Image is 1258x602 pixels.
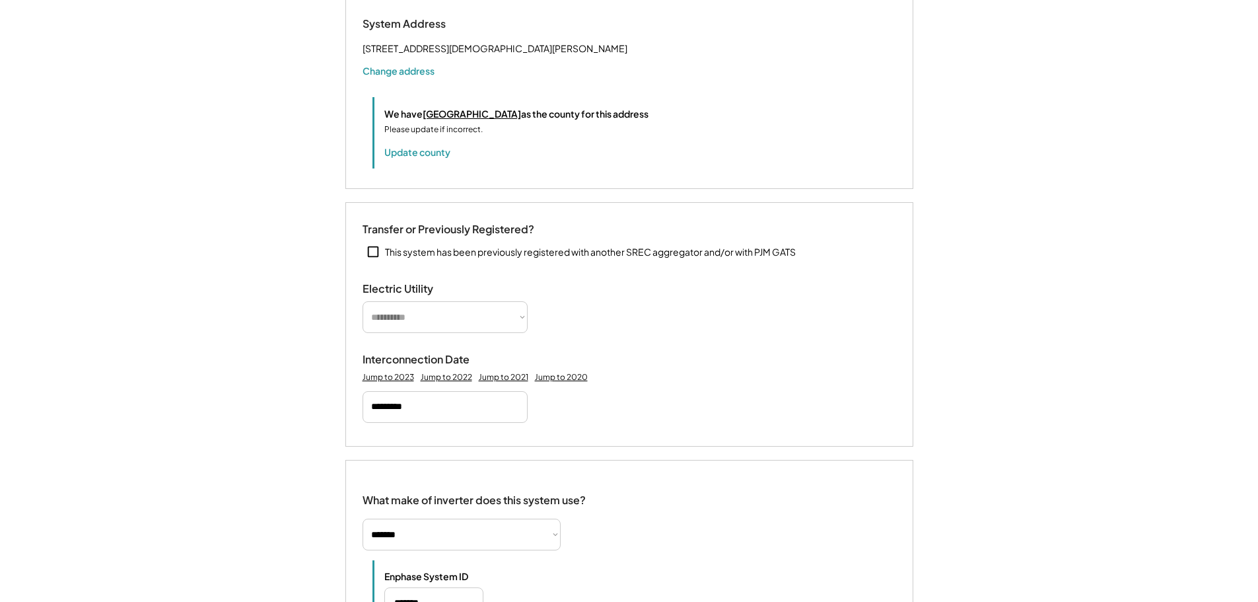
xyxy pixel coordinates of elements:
div: Jump to 2020 [535,372,588,383]
div: Please update if incorrect. [384,124,483,135]
u: [GEOGRAPHIC_DATA] [423,108,521,120]
div: Jump to 2021 [479,372,528,383]
button: Change address [363,64,435,77]
div: What make of inverter does this system use? [363,480,586,510]
button: Update county [384,145,450,159]
div: Interconnection Date [363,353,495,367]
div: This system has been previously registered with another SREC aggregator and/or with PJM GATS [385,246,796,259]
div: [STREET_ADDRESS][DEMOGRAPHIC_DATA][PERSON_NAME] [363,40,627,57]
div: System Address [363,17,495,31]
div: We have as the county for this address [384,107,648,121]
div: Transfer or Previously Registered? [363,223,534,237]
div: Jump to 2022 [421,372,472,383]
div: Electric Utility [363,282,495,296]
div: Enphase System ID [384,570,516,582]
div: Jump to 2023 [363,372,414,383]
